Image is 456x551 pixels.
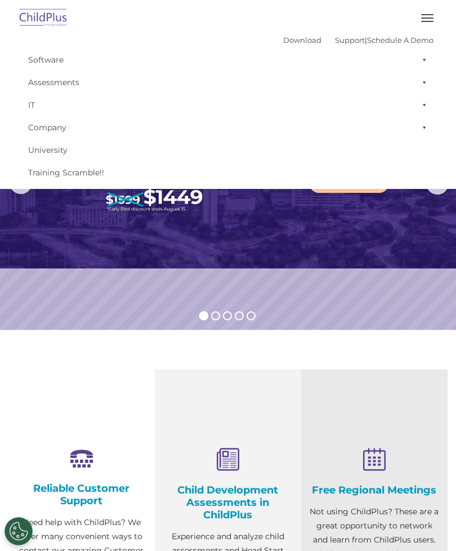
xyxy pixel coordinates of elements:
[17,482,146,507] h4: Reliable Customer Support
[310,484,439,496] h4: Free Regional Meetings
[367,36,433,45] a: Schedule A Demo
[163,484,293,521] h4: Child Development Assessments in ChildPlus
[23,116,433,139] a: Company
[283,36,433,45] font: |
[5,517,33,545] button: Cookies Settings
[23,94,433,116] a: IT
[335,36,365,45] a: Support
[23,161,433,184] a: Training Scramble!!
[23,71,433,94] a: Assessments
[23,139,433,161] a: University
[23,49,433,71] a: Software
[283,36,321,45] a: Download
[17,5,70,32] img: ChildPlus by Procare Solutions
